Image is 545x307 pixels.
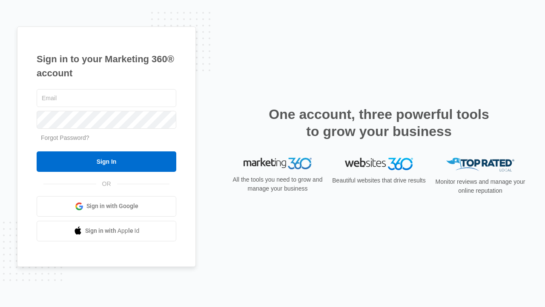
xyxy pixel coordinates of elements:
[230,175,325,193] p: All the tools you need to grow and manage your business
[37,221,176,241] a: Sign in with Apple Id
[37,89,176,107] input: Email
[86,202,138,211] span: Sign in with Google
[331,176,427,185] p: Beautiful websites that drive results
[85,226,140,235] span: Sign in with Apple Id
[244,158,312,170] img: Marketing 360
[345,158,413,170] img: Websites 360
[96,180,117,188] span: OR
[41,134,89,141] a: Forgot Password?
[446,158,514,172] img: Top Rated Local
[37,196,176,217] a: Sign in with Google
[37,151,176,172] input: Sign In
[266,106,492,140] h2: One account, three powerful tools to grow your business
[37,52,176,80] h1: Sign in to your Marketing 360® account
[433,177,528,195] p: Monitor reviews and manage your online reputation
